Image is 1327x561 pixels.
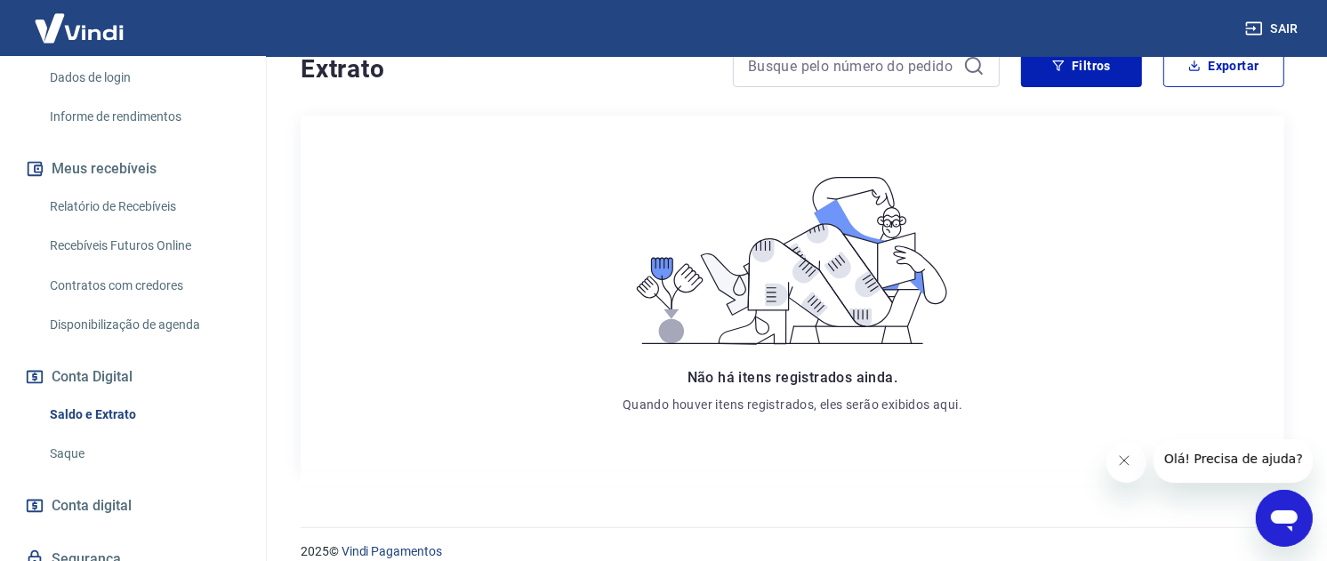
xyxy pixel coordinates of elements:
[623,396,962,413] p: Quando houver itens registrados, eles serão exibidos aqui.
[1256,490,1313,547] iframe: Botão para abrir a janela de mensagens
[1021,44,1142,87] button: Filtros
[1154,439,1313,483] iframe: Mensagem da empresa
[342,544,442,558] a: Vindi Pagamentos
[43,60,245,96] a: Dados de login
[301,542,1284,561] p: 2025 ©
[21,486,245,525] a: Conta digital
[43,188,245,225] a: Relatório de Recebíveis
[1106,443,1146,483] iframe: Fechar mensagem
[21,149,245,188] button: Meus recebíveis
[43,99,245,135] a: Informe de rendimentos
[21,1,137,55] img: Vindi
[52,493,132,518] span: Conta digital
[43,397,245,433] a: Saldo e Extrato
[301,52,712,87] h4: Extrato
[688,369,897,386] span: Não há itens registrados ainda.
[748,52,956,79] input: Busque pelo número do pedido
[21,357,245,397] button: Conta Digital
[1242,12,1306,45] button: Sair
[43,228,245,264] a: Recebíveis Futuros Online
[1163,44,1284,87] button: Exportar
[43,268,245,304] a: Contratos com credores
[43,307,245,343] a: Disponibilização de agenda
[43,436,245,472] a: Saque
